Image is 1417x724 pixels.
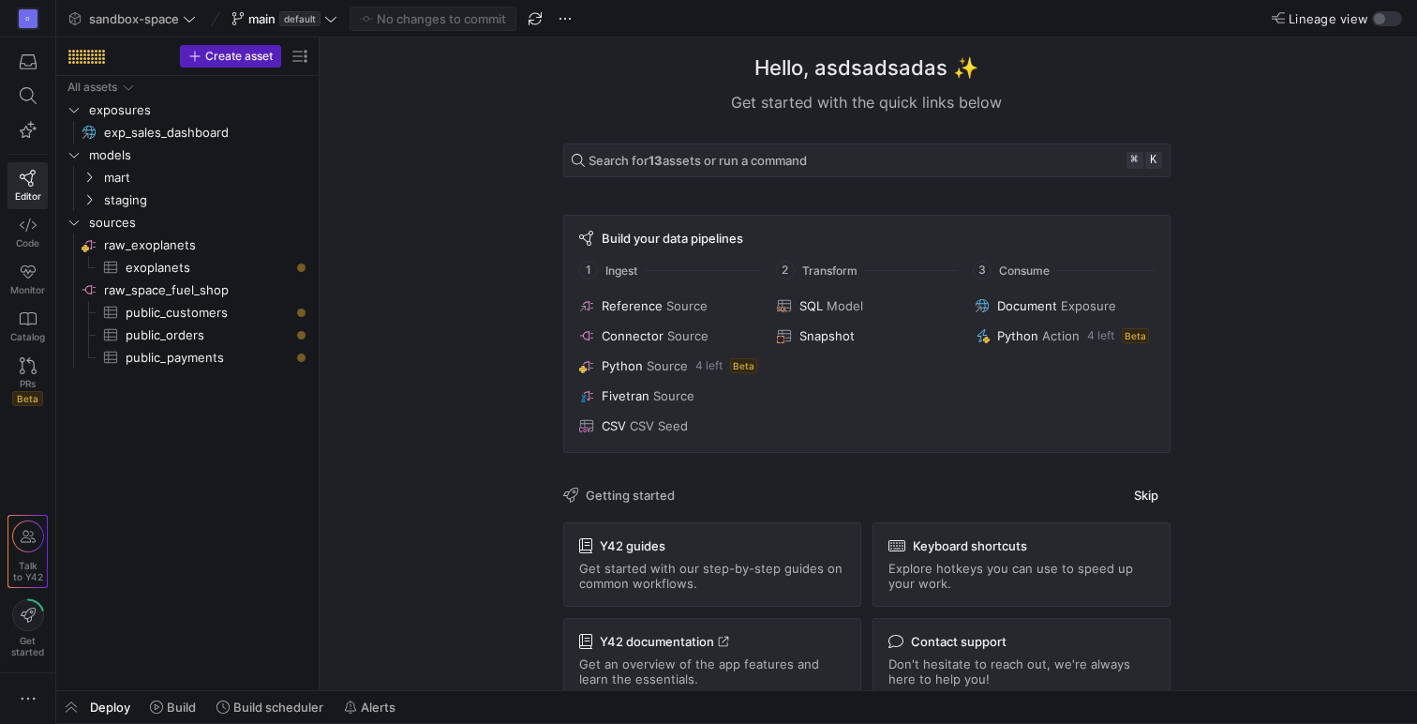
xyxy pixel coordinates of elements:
span: sources [89,212,308,234]
span: 4 left [1087,329,1114,342]
span: CSV Seed [630,418,688,433]
span: Get started [11,635,44,657]
button: PythonSource4 leftBeta [575,354,762,377]
span: 4 left [695,359,723,372]
div: Press SPACE to select this row. [64,256,311,279]
button: ConnectorSource [575,324,762,347]
a: PRsBeta [7,350,48,414]
span: Beta [12,391,43,406]
span: mart [104,167,308,189]
span: models [89,144,308,166]
button: ReferenceSource [575,294,762,317]
span: Skip [1134,488,1158,503]
span: exoplanets​​​​​​​​​ [126,257,290,279]
span: exposures [89,99,308,121]
span: Model [827,298,863,313]
span: Source [653,388,694,403]
a: raw_space_fuel_shop​​​​​​​​ [64,279,311,301]
span: public_payments​​​​​​​​​ [126,347,290,369]
a: Code [7,209,48,256]
button: Alerts [336,691,404,723]
div: Press SPACE to select this row. [64,76,311,98]
div: Press SPACE to select this row. [64,121,311,143]
span: Snapshot [799,328,855,343]
span: Alerts [361,700,395,715]
span: CSV [602,418,626,433]
span: Build your data pipelines [602,231,743,246]
span: exp_sales_dashboard​​​​​ [104,122,290,143]
div: Press SPACE to select this row. [64,98,311,121]
span: Document [997,298,1057,313]
span: Y42 documentation [600,634,729,649]
button: PythonAction4 leftBeta [971,324,1157,347]
span: Reference [602,298,663,313]
a: Editor [7,162,48,209]
span: default [279,11,321,26]
span: Talk to Y42 [13,560,43,582]
span: sandbox-space [89,11,179,26]
a: Catalog [7,303,48,350]
a: public_customers​​​​​​​​​ [64,301,311,324]
span: Build scheduler [233,700,323,715]
a: exoplanets​​​​​​​​​ [64,256,311,279]
div: Press SPACE to select this row. [64,324,311,346]
span: raw_space_fuel_shop​​​​​​​​ [104,279,308,301]
a: public_payments​​​​​​​​​ [64,346,311,369]
a: Y42 documentationGet an overview of the app features and learn the essentials. [563,618,861,702]
span: Contact support [911,634,1007,649]
span: Y42 guides [600,538,665,553]
div: Press SPACE to select this row. [64,189,311,211]
div: D [19,9,37,28]
span: Get an overview of the app features and learn the essentials. [579,656,845,686]
h1: Hello, asdsadsadas ✨ [754,53,978,83]
span: Python [602,358,643,373]
span: Editor [15,190,41,202]
a: exp_sales_dashboard​​​​​ [64,121,311,143]
span: SQL [799,298,823,313]
button: FivetranSource [575,385,762,407]
div: Press SPACE to select this row. [64,211,311,234]
span: Connector [602,328,664,343]
a: raw_exoplanets​​​​​​​​ [64,234,311,256]
span: Fivetran [602,388,649,403]
div: Press SPACE to select this row. [64,166,311,189]
span: Deploy [90,700,130,715]
span: Explore hotkeys you can use to speed up your work. [888,561,1155,591]
button: DocumentExposure [971,294,1157,317]
span: Build [167,700,196,715]
button: SQLModel [773,294,960,317]
span: Beta [730,358,757,373]
div: Press SPACE to select this row. [64,234,311,256]
span: Catalog [10,331,45,342]
kbd: ⌘ [1126,152,1143,169]
span: public_customers​​​​​​​​​ [126,302,290,324]
span: Beta [1122,328,1149,343]
button: Getstarted [7,592,48,665]
strong: 13 [649,153,663,168]
button: maindefault [227,7,342,31]
kbd: k [1145,152,1162,169]
span: Lineage view [1289,11,1368,26]
span: Getting started [586,488,675,503]
div: Press SPACE to select this row. [64,301,311,324]
span: Search for assets or run a command [589,153,807,168]
button: Create asset [180,45,281,68]
span: Create asset [205,50,273,63]
span: Source [667,328,708,343]
button: sandbox-space [64,7,201,31]
button: Search for13assets or run a command⌘k [563,143,1171,177]
span: Source [666,298,708,313]
button: Build [142,691,204,723]
div: Get started with the quick links below [563,91,1171,113]
a: Talkto Y42 [8,516,47,587]
div: Press SPACE to select this row. [64,143,311,166]
span: PRs [20,378,36,389]
button: Snapshot [773,324,960,347]
span: Python [997,328,1038,343]
span: Source [647,358,688,373]
div: Press SPACE to select this row. [64,279,311,301]
span: Don't hesitate to reach out, we're always here to help you! [888,656,1155,686]
span: Exposure [1061,298,1116,313]
a: public_orders​​​​​​​​​ [64,324,311,346]
span: Monitor [10,284,45,295]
